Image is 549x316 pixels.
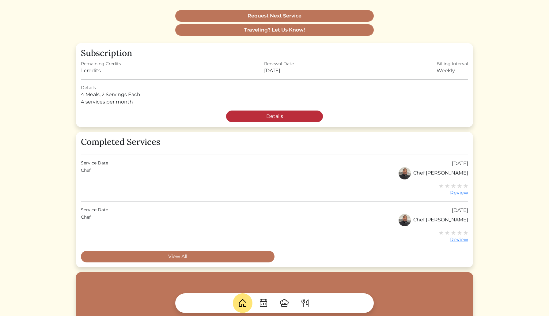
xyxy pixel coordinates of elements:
[81,85,468,91] div: Details
[437,61,468,67] div: Billing Interval
[264,61,294,67] div: Renewal Date
[437,67,468,74] div: Weekly
[457,183,462,188] img: gray_star-a9743cfc725de93cdbfd37d9aa5936eef818df36360e3832adb92d34c2242183.svg
[439,189,468,197] div: Review
[259,298,268,308] img: CalendarDots-5bcf9d9080389f2a281d69619e1c85352834be518fbc73d9501aef674afc0d57.svg
[463,183,468,188] img: gray_star-a9743cfc725de93cdbfd37d9aa5936eef818df36360e3832adb92d34c2242183.svg
[451,230,456,235] img: gray_star-a9743cfc725de93cdbfd37d9aa5936eef818df36360e3832adb92d34c2242183.svg
[81,214,91,226] div: Chef
[279,298,289,308] img: ChefHat-a374fb509e4f37eb0702ca99f5f64f3b6956810f32a249b33092029f8484b388.svg
[81,167,91,179] div: Chef
[439,230,444,235] img: gray_star-a9743cfc725de93cdbfd37d9aa5936eef818df36360e3832adb92d34c2242183.svg
[81,98,468,106] div: 4 services per month
[439,229,468,243] a: Review
[81,91,468,98] div: 4 Meals, 2 Servings Each
[81,160,108,167] div: Service Date
[81,137,468,147] h3: Completed Services
[457,230,462,235] img: gray_star-a9743cfc725de93cdbfd37d9aa5936eef818df36360e3832adb92d34c2242183.svg
[439,236,468,243] div: Review
[226,111,323,122] a: Details
[439,183,444,188] img: gray_star-a9743cfc725de93cdbfd37d9aa5936eef818df36360e3832adb92d34c2242183.svg
[452,160,468,167] div: [DATE]
[445,183,450,188] img: gray_star-a9743cfc725de93cdbfd37d9aa5936eef818df36360e3832adb92d34c2242183.svg
[81,61,121,67] div: Remaining Credits
[451,183,456,188] img: gray_star-a9743cfc725de93cdbfd37d9aa5936eef818df36360e3832adb92d34c2242183.svg
[175,10,374,22] a: Request Next Service
[81,67,121,74] div: 1 credits
[463,230,468,235] img: gray_star-a9743cfc725de93cdbfd37d9aa5936eef818df36360e3832adb92d34c2242183.svg
[399,167,468,179] div: Chef [PERSON_NAME]
[445,230,450,235] img: gray_star-a9743cfc725de93cdbfd37d9aa5936eef818df36360e3832adb92d34c2242183.svg
[81,207,108,214] div: Service Date
[399,214,468,226] div: Chef [PERSON_NAME]
[300,298,310,308] img: ForkKnife-55491504ffdb50bab0c1e09e7649658475375261d09fd45db06cec23bce548bf.svg
[264,67,294,74] div: [DATE]
[81,48,468,58] h3: Subscription
[399,167,411,179] img: bf615fbfcda3c2516969bde5a1c694c5
[238,298,248,308] img: House-9bf13187bcbb5817f509fe5e7408150f90897510c4275e13d0d5fca38e0b5951.svg
[175,24,374,36] a: Traveling? Let Us Know!
[452,207,468,214] div: [DATE]
[399,214,411,226] img: bf615fbfcda3c2516969bde5a1c694c5
[81,251,274,262] a: View All
[439,182,468,197] a: Review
